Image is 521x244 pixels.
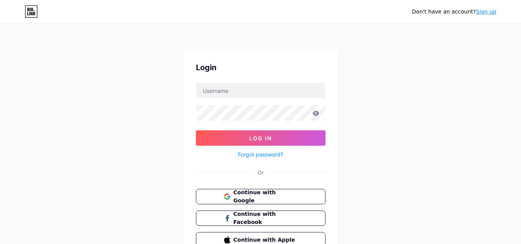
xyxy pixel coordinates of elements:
[238,150,283,158] a: Forgot password?
[233,210,297,226] span: Continue with Facebook
[258,168,264,177] div: Or
[196,210,325,226] button: Continue with Facebook
[476,8,496,15] a: Sign up
[196,62,325,73] div: Login
[233,236,297,244] span: Continue with Apple
[249,135,272,141] span: Log In
[233,188,297,205] span: Continue with Google
[196,189,325,204] button: Continue with Google
[412,8,496,16] div: Don't have an account?
[196,130,325,146] button: Log In
[196,83,325,98] input: Username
